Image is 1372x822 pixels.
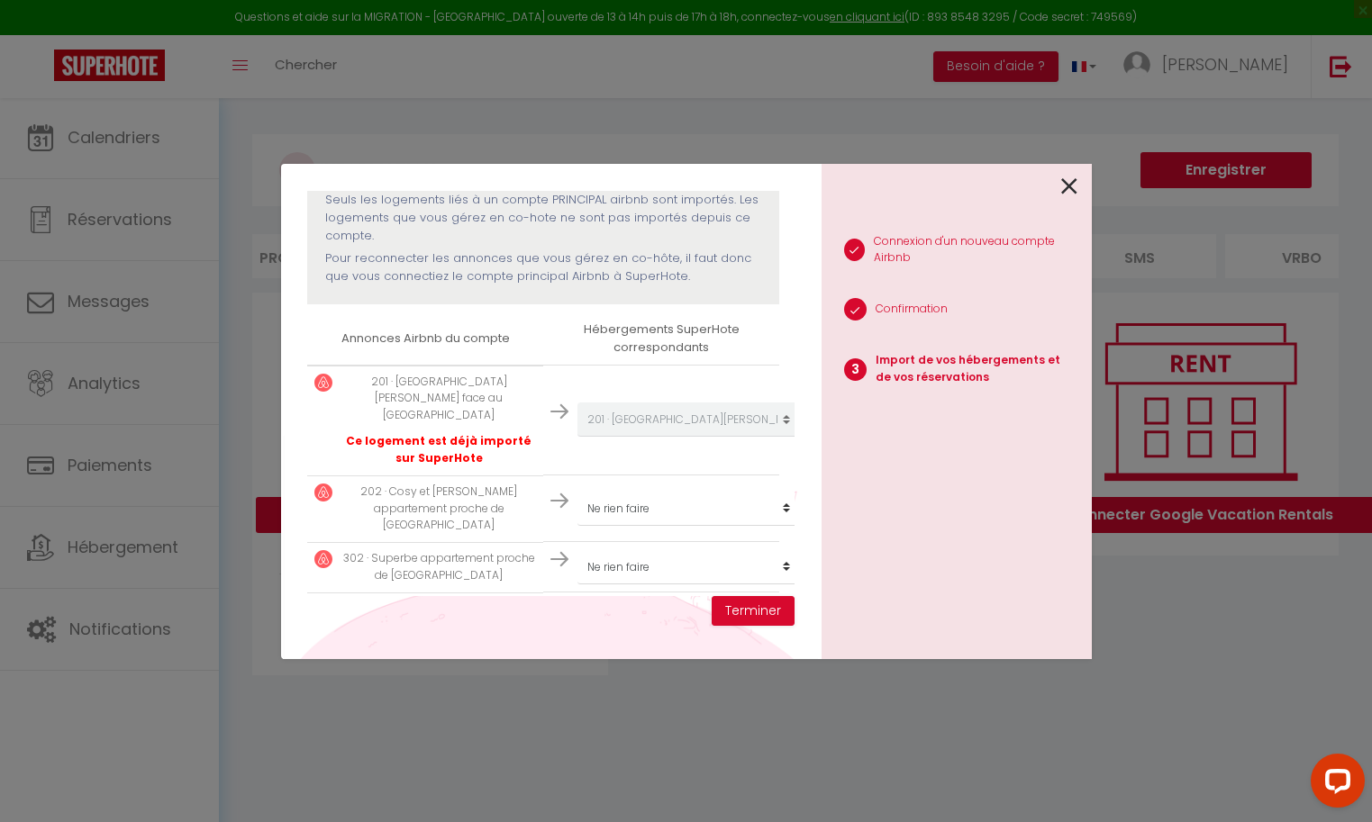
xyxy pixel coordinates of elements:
[325,191,761,246] p: Seuls les logements liés à un compte PRINCIPAL airbnb sont importés. Les logements que vous gérez...
[325,249,761,286] p: Pour reconnecter les annonces que vous gérez en co-hôte, il faut donc que vous connectiez le comp...
[341,433,536,467] p: Ce logement est déjà importé sur SuperHote
[712,596,795,627] button: Terminer
[543,313,779,365] th: Hébergements SuperHote correspondants
[876,352,1077,386] p: Import de vos hébergements et de vos réservations
[1296,746,1372,822] iframe: LiveChat chat widget
[341,550,536,584] p: 302 · Superbe appartement proche de [GEOGRAPHIC_DATA]
[874,233,1077,267] p: Connexion d'un nouveau compte Airbnb
[844,358,867,381] span: 3
[341,483,536,535] p: 202 · Cosy et [PERSON_NAME] appartement proche de [GEOGRAPHIC_DATA]
[876,301,948,318] p: Confirmation
[307,313,543,365] th: Annonces Airbnb du compte
[341,374,536,425] p: 201 · [GEOGRAPHIC_DATA][PERSON_NAME] face au [GEOGRAPHIC_DATA]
